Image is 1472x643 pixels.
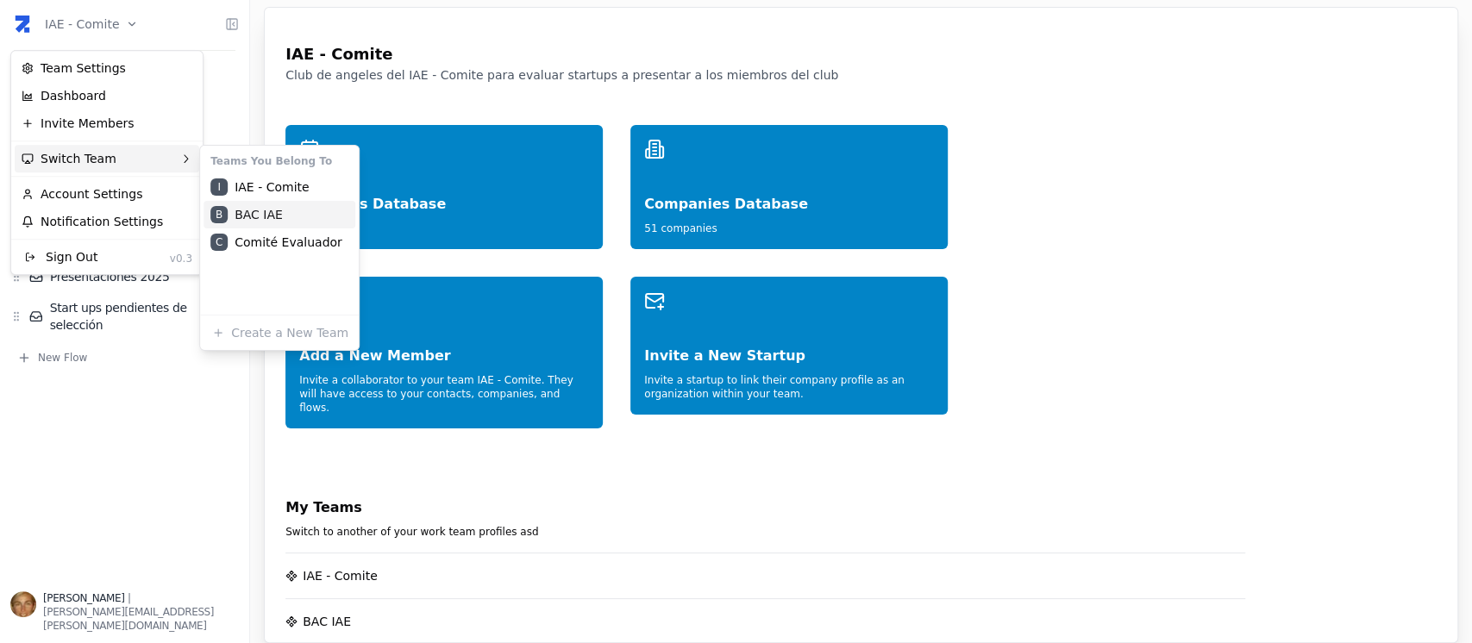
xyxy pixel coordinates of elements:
a: IIAE - Comite [204,173,355,201]
a: BBAC IAE [204,201,355,228]
a: Team Settings [15,54,199,82]
div: Comité Evaluador [204,228,355,256]
div: C [210,234,228,251]
div: Switch Team [15,145,199,172]
a: Account Settings [15,180,199,208]
div: IAE - Comite [204,173,355,201]
div: Create a New Team [204,319,355,346]
div: v0.3 [170,248,192,265]
a: CComité Evaluador [204,228,355,256]
a: Notification Settings [15,208,199,235]
div: IAE - Comite [10,50,204,275]
div: Sign Out [22,248,97,265]
div: I [210,178,228,196]
div: Teams You Belong To [204,149,355,173]
div: B [210,206,228,223]
a: Invite Members [15,109,199,137]
div: BAC IAE [204,201,355,228]
a: Dashboard [15,82,199,109]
